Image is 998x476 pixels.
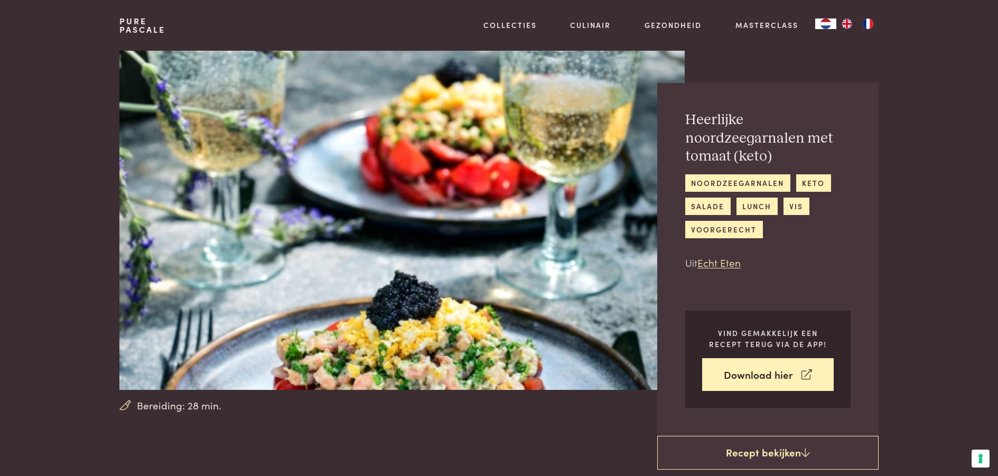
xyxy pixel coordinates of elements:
div: Language [815,18,836,29]
a: voorgerecht [685,221,763,238]
a: vis [784,198,809,215]
a: FR [857,18,879,29]
a: NL [815,18,836,29]
a: salade [685,198,731,215]
ul: Language list [836,18,879,29]
p: Vind gemakkelijk een recept terug via de app! [702,328,834,349]
a: EN [836,18,857,29]
a: PurePascale [119,17,165,34]
a: Echt Eten [697,255,741,269]
a: Recept bekijken [657,436,879,470]
a: keto [796,174,831,192]
img: Heerlijke noordzeegarnalen met tomaat (keto) [119,51,684,390]
aside: Language selected: Nederlands [815,18,879,29]
p: Uit [685,255,851,270]
a: Collecties [483,20,537,31]
span: Bereiding: 28 min. [137,398,221,413]
h2: Heerlijke noordzeegarnalen met tomaat (keto) [685,111,851,166]
button: Uw voorkeuren voor toestemming voor trackingtechnologieën [972,450,990,468]
a: Gezondheid [645,20,702,31]
a: noordzeegarnalen [685,174,790,192]
a: Download hier [702,358,834,391]
a: Masterclass [735,20,798,31]
a: lunch [736,198,778,215]
a: Culinair [570,20,611,31]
